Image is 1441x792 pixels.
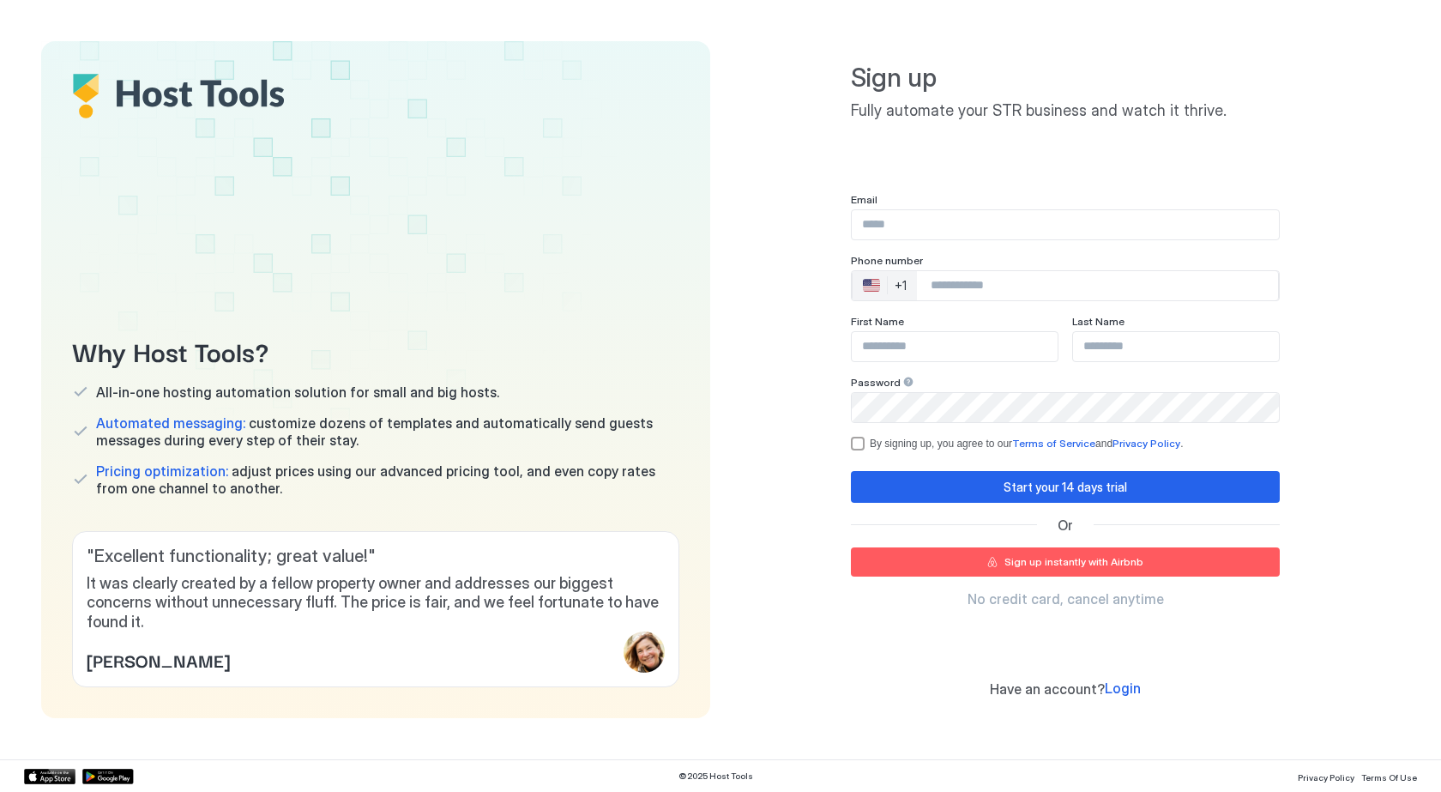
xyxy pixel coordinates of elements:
a: Google Play Store [82,769,134,784]
div: +1 [895,278,907,293]
div: Sign up instantly with Airbnb [1004,554,1143,570]
span: Login [1105,680,1141,697]
div: Countries button [853,271,917,300]
div: profile [624,632,665,673]
div: Start your 14 days trial [1004,478,1127,496]
span: Last Name [1072,315,1124,328]
span: Why Host Tools? [72,331,679,370]
input: Phone Number input [917,270,1278,301]
span: customize dozens of templates and automatically send guests messages during every step of their s... [96,414,679,449]
button: Sign up instantly with Airbnb [851,547,1280,577]
span: Or [1058,517,1073,534]
span: Have an account? [990,680,1105,698]
span: Privacy Policy [1298,772,1354,783]
a: App Store [24,769,75,784]
span: Password [851,376,901,389]
span: It was clearly created by a fellow property owner and addresses our biggest concerns without unne... [87,574,665,632]
span: Fully automate your STR business and watch it thrive. [851,101,1280,121]
span: © 2025 Host Tools [678,771,753,782]
span: Automated messaging: [96,414,245,432]
span: Phone number [851,254,923,267]
span: No credit card, cancel anytime [968,590,1164,608]
a: Login [1105,680,1141,698]
a: Terms of Service [1012,437,1095,450]
span: [PERSON_NAME] [87,647,230,673]
div: 🇺🇸 [863,275,880,296]
span: Sign up [851,62,1280,94]
span: All-in-one hosting automation solution for small and big hosts. [96,384,499,401]
input: Input Field [852,393,1279,422]
a: Terms Of Use [1361,767,1417,785]
a: Privacy Policy [1298,767,1354,785]
span: Pricing optimization: [96,463,228,480]
input: Input Field [852,332,1058,361]
a: Privacy Policy [1112,437,1180,450]
div: By signing up, you agree to our and . [870,437,1280,450]
span: " Excellent functionality; great value! " [87,546,665,567]
span: adjust prices using our advanced pricing tool, and even copy rates from one channel to another. [96,463,679,497]
input: Input Field [852,210,1279,239]
span: Terms Of Use [1361,772,1417,783]
span: First Name [851,315,904,328]
span: Email [851,193,877,206]
input: Input Field [1073,332,1279,361]
div: termsPrivacy [851,437,1280,450]
button: Start your 14 days trial [851,471,1280,503]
